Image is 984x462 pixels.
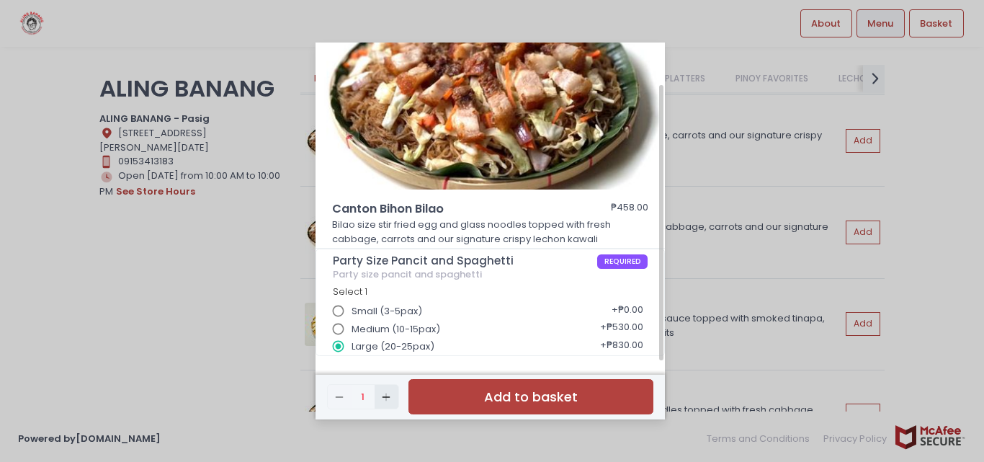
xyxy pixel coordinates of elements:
span: Medium (10-15pax) [352,322,440,337]
p: Bilao size stir fried egg and glass noodles topped with fresh cabbage, carrots and our signature ... [332,218,649,246]
span: Party Size Pancit and Spaghetti [333,254,597,267]
div: ₱458.00 [611,200,648,218]
div: + ₱0.00 [607,298,648,325]
span: Small (3-5pax) [352,304,422,319]
div: + ₱530.00 [595,316,648,343]
span: Select 1 [333,285,367,298]
div: Party size pancit and spaghetti [333,269,648,280]
div: + ₱830.00 [595,333,648,360]
span: Large (20-25pax) [352,339,434,354]
span: Canton Bihon Bilao [332,200,570,218]
span: REQUIRED [597,254,648,269]
button: Add to basket [408,379,653,414]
